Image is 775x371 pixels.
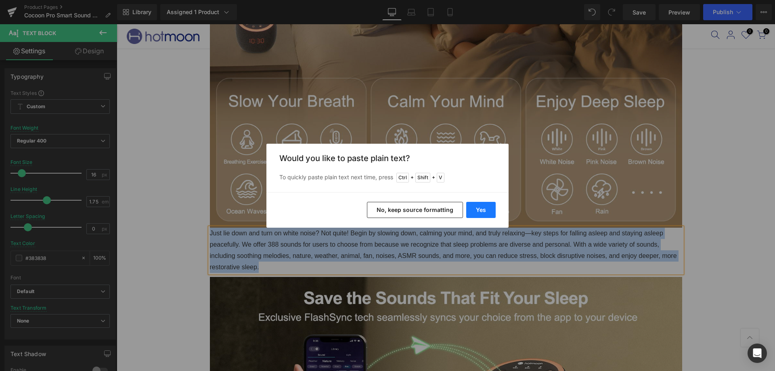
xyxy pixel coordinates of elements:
[396,173,409,182] span: Ctrl
[432,174,435,182] span: +
[279,153,496,163] h3: Would you like to paste plain text?
[748,344,767,363] div: Open Intercom Messenger
[437,173,444,182] span: V
[466,202,496,218] button: Yes
[415,173,430,182] span: Shift
[93,203,566,249] p: Just lie down and turn on white noise? Not quite! Begin by slowing down, calming your mind, and t...
[367,202,463,218] button: No, keep source formatting
[411,174,414,182] span: +
[279,173,496,182] p: To quickly paste plain text next time, press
